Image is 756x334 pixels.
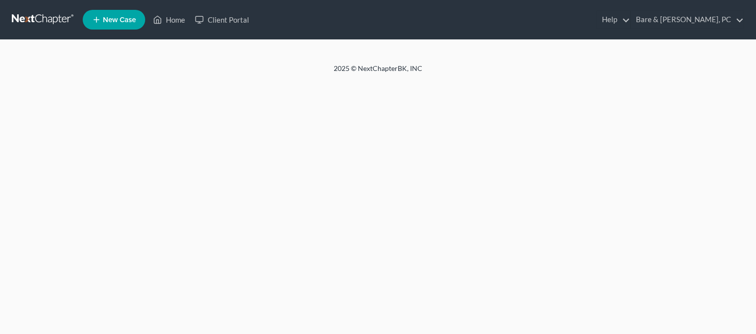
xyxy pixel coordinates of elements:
div: 2025 © NextChapterBK, INC [97,64,659,81]
a: Client Portal [190,11,254,29]
a: Help [597,11,630,29]
a: Home [148,11,190,29]
new-legal-case-button: New Case [83,10,145,30]
a: Bare & [PERSON_NAME], PC [631,11,744,29]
